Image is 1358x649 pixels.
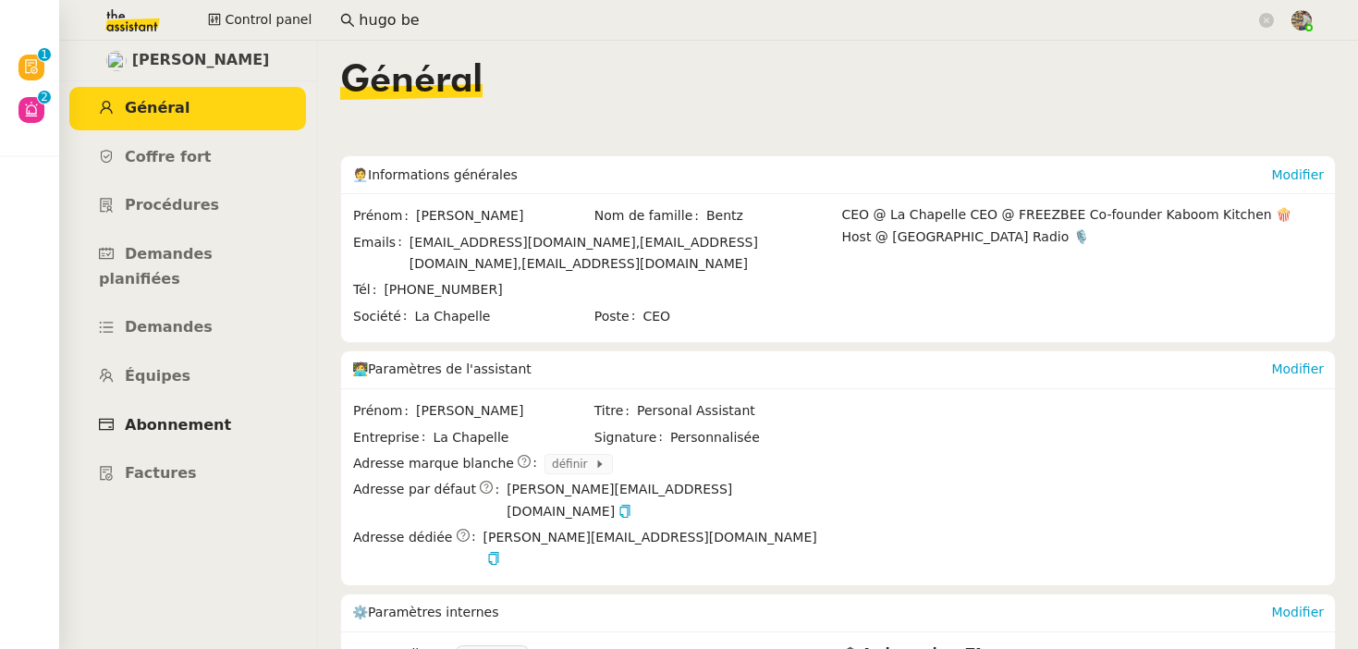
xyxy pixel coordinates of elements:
a: Modifier [1271,605,1324,619]
span: Control panel [225,9,312,31]
nz-badge-sup: 2 [38,91,51,104]
a: Équipes [69,355,306,398]
span: Adresse marque blanche [353,453,514,474]
span: Paramètres de l'assistant [368,361,532,376]
span: Informations générales [368,167,518,182]
span: Emails [353,232,410,276]
span: [PERSON_NAME] [132,48,270,73]
div: CEO @ La Chapelle CEO @ FREEZBEE Co-founder Kaboom Kitchen 🍿 Host @ [GEOGRAPHIC_DATA] Radio 🎙️ [842,204,1325,331]
button: Control panel [197,7,323,33]
a: Général [69,87,306,130]
div: ⚙️ [352,594,1271,631]
span: Factures [125,464,197,482]
span: Bentz [706,205,834,227]
span: Entreprise [353,427,433,448]
span: Prénom [353,400,416,422]
p: 1 [41,48,48,65]
p: 2 [41,91,48,107]
img: users%2F37wbV9IbQuXMU0UH0ngzBXzaEe12%2Favatar%2Fcba66ece-c48a-48c8-9897-a2adc1834457 [106,51,127,71]
span: Société [353,306,414,327]
span: Abonnement [125,416,231,434]
a: Demandes [69,306,306,349]
span: La Chapelle [433,427,592,448]
span: [EMAIL_ADDRESS][DOMAIN_NAME] [521,256,748,271]
span: Général [125,99,190,116]
span: Prénom [353,205,416,227]
a: Demandes planifiées [69,233,306,300]
span: [PERSON_NAME][EMAIL_ADDRESS][DOMAIN_NAME] [507,479,833,522]
span: Demandes planifiées [99,245,213,288]
span: Nom de famille [594,205,706,227]
span: La Chapelle [414,306,592,327]
span: Signature [594,427,670,448]
span: Personal Assistant [637,400,833,422]
span: Adresse par défaut [353,479,476,500]
span: Tél [353,279,384,300]
div: 🧑‍💼 [352,156,1271,193]
span: Demandes [125,318,213,336]
span: [PHONE_NUMBER] [384,282,502,297]
span: Personnalisée [670,427,760,448]
span: Général [340,63,483,100]
span: CEO [642,306,833,327]
a: Abonnement [69,404,306,447]
span: [PERSON_NAME] [416,205,593,227]
span: [EMAIL_ADDRESS][DOMAIN_NAME], [410,235,758,271]
img: 388bd129-7e3b-4cb1-84b4-92a3d763e9b7 [1291,10,1312,31]
span: Titre [594,400,637,422]
span: Équipes [125,367,190,385]
nz-badge-sup: 1 [38,48,51,61]
div: 🧑‍💻 [352,351,1271,388]
span: [EMAIL_ADDRESS][DOMAIN_NAME], [410,235,640,250]
span: Paramètres internes [368,605,498,619]
span: [PERSON_NAME][EMAIL_ADDRESS][DOMAIN_NAME] [483,527,834,570]
span: [PERSON_NAME] [416,400,593,422]
a: Coffre fort [69,136,306,179]
span: Coffre fort [125,148,212,165]
input: Rechercher [359,8,1255,33]
span: Poste [594,306,643,327]
span: Procédures [125,196,219,214]
span: définir [552,455,594,473]
span: Adresse dédiée [353,527,452,548]
a: Modifier [1271,361,1324,376]
a: Modifier [1271,167,1324,182]
a: Procédures [69,184,306,227]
